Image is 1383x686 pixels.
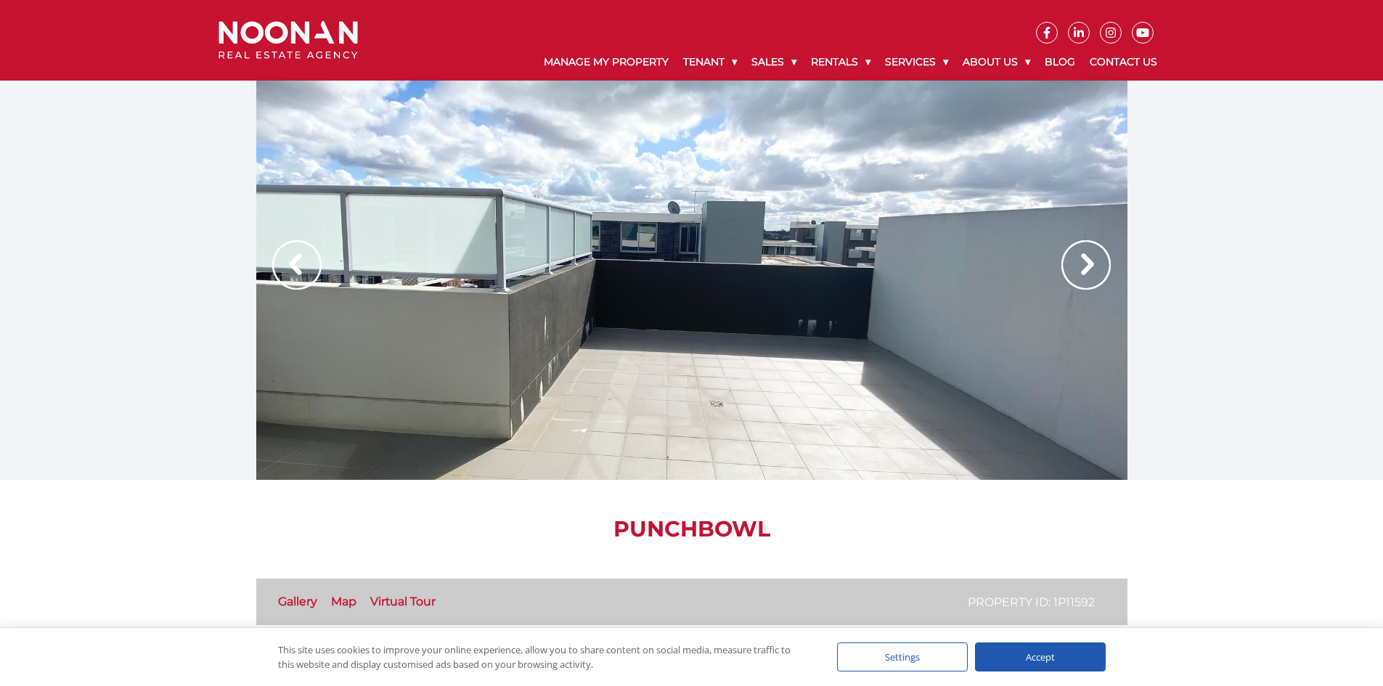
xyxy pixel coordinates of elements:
a: Manage My Property [537,44,676,81]
a: Blog [1037,44,1082,81]
a: Sales [744,44,804,81]
p: Property ID: 1P11592 [968,593,1095,611]
div: Accept [975,642,1106,671]
a: Gallery [278,595,317,608]
a: Virtual Tour [370,595,436,608]
img: Noonan Real Estate Agency [219,21,358,60]
a: About Us [955,44,1037,81]
img: Arrow slider [272,240,322,290]
img: Arrow slider [1061,240,1111,290]
a: Tenant [676,44,744,81]
a: Map [331,595,356,608]
h1: Punchbowl [256,516,1127,542]
div: This site uses cookies to improve your online experience, allow you to share content on social me... [278,642,808,671]
div: Settings [837,642,968,671]
a: Rentals [804,44,878,81]
a: Contact Us [1082,44,1164,81]
a: Services [878,44,955,81]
